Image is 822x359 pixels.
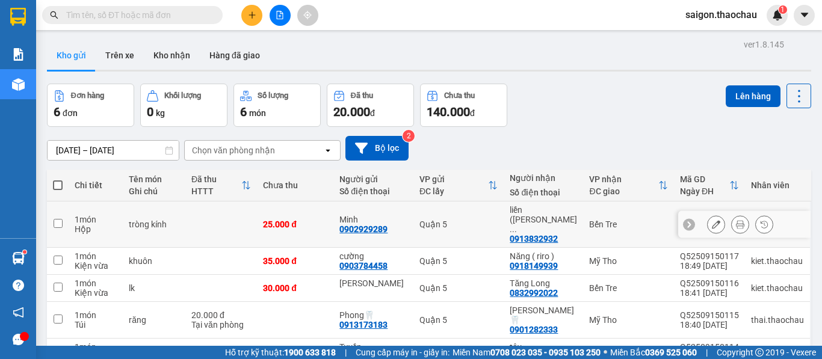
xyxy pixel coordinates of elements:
div: Tên món [129,174,179,184]
div: khuôn [129,256,179,266]
span: Người nhận: [132,87,176,96]
th: Toggle SortBy [674,170,745,201]
span: Gửi từ: [4,88,29,97]
div: Tăng Long [510,278,577,288]
div: Mỹ Tho [589,315,668,325]
button: caret-down [794,5,815,26]
th: Toggle SortBy [185,170,257,201]
div: kiet.thaochau [751,256,804,266]
span: 6 [54,105,60,119]
span: Hỗ trợ kỹ thuật: [225,346,336,359]
div: Q52509150115 [680,310,739,320]
div: 0913832932 [510,234,558,244]
div: Số điện thoại [339,186,407,196]
span: | [345,346,347,359]
div: Minh [339,215,407,224]
div: VP nhận [589,174,658,184]
strong: 1900 633 818 [284,348,336,357]
div: Người nhận [510,173,577,183]
img: solution-icon [12,48,25,61]
div: 1 món [75,310,117,320]
div: 20.000 đ [191,310,251,320]
div: Số lượng [258,91,288,100]
div: Đơn hàng [71,91,104,100]
div: 0832992022 [510,288,558,298]
span: ... [510,224,517,234]
div: Quận 5 [419,219,498,229]
div: Chưa thu [444,91,475,100]
div: Q52509150116 [680,278,739,288]
span: | [706,346,708,359]
div: 1 món [75,342,117,352]
button: Đơn hàng6đơn [47,84,134,127]
input: Select a date range. [48,141,179,160]
div: lk [129,283,179,293]
div: 0901282333 [510,325,558,334]
span: file-add [276,11,284,19]
div: Đã thu [351,91,373,100]
th: Toggle SortBy [583,170,674,201]
div: Năng ( riro ) [510,251,577,261]
span: Cung cấp máy in - giấy in: [356,346,450,359]
div: Tuyền [339,342,407,352]
sup: 1 [23,250,26,254]
img: icon-new-feature [772,10,783,20]
div: 1 món [75,251,117,261]
span: caret-down [799,10,810,20]
div: ĐC lấy [419,186,489,196]
button: Số lượng6món [233,84,321,127]
th: Toggle SortBy [413,170,504,201]
span: đ [370,108,375,118]
div: 18:49 [DATE] [680,261,739,271]
div: Hai Dũng🦷 [510,305,577,325]
div: 35.000 đ [263,256,327,266]
button: file-add [270,5,291,26]
div: Mã GD [680,174,729,184]
div: VP gửi [419,174,489,184]
span: 20.000 [333,105,370,119]
span: question-circle [13,280,24,291]
div: tròng kính [129,219,179,229]
div: Q52509150114 [680,342,739,352]
button: Hàng đã giao [200,41,270,70]
div: HTTT [191,186,241,196]
div: tây [510,342,577,352]
span: search [50,11,58,19]
span: Miền Bắc [610,346,697,359]
span: ⚪️ [604,350,607,355]
button: plus [241,5,262,26]
strong: BIÊN NHẬN HÀNG GỬI [45,61,135,70]
div: cường [339,251,407,261]
span: plus [248,11,256,19]
span: món [249,108,266,118]
div: Phong🦷 [339,310,407,320]
div: liền (huỳnh mai ) [510,205,577,234]
div: Q52509150117 [680,251,739,261]
div: Đã thu [191,174,241,184]
div: thai.thaochau [751,315,804,325]
span: 0 [147,105,153,119]
div: Tại văn phòng [191,320,251,330]
div: 0903784458 [339,261,388,271]
div: 25.000 đ [263,219,327,229]
span: đ [470,108,475,118]
div: Bến Tre [589,283,668,293]
div: 1 món [75,215,117,224]
div: Hồng thanh [339,278,407,288]
img: logo-vxr [10,8,26,26]
span: cường - [4,88,51,106]
div: Quận 5 [419,315,498,325]
div: Người gửi [339,174,407,184]
sup: 2 [403,130,415,142]
div: kiet.thaochau [751,283,804,293]
div: Bến Tre [589,219,668,229]
button: Đã thu20.000đ [327,84,414,127]
div: Ghi chú [129,186,179,196]
div: Kiện vừa [75,288,117,298]
span: copyright [755,348,764,357]
div: Hộp [75,224,117,234]
strong: 0369 525 060 [645,348,697,357]
img: warehouse-icon [12,78,25,91]
div: Sửa đơn hàng [707,215,725,233]
div: Ngày ĐH [680,186,729,196]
